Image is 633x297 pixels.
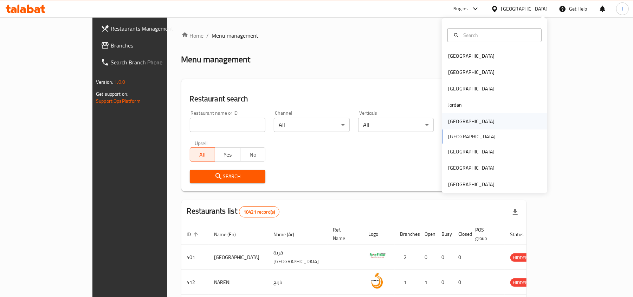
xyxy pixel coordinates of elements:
[274,230,304,239] span: Name (Ar)
[448,101,462,109] div: Jordan
[190,170,266,183] button: Search
[448,118,495,125] div: [GEOGRAPHIC_DATA]
[358,118,434,132] div: All
[111,58,193,67] span: Search Branch Phone
[190,147,215,162] button: All
[114,77,125,87] span: 1.0.0
[95,54,198,71] a: Search Branch Phone
[448,164,495,172] div: [GEOGRAPHIC_DATA]
[181,54,251,65] h2: Menu management
[510,279,531,287] span: HIDDEN
[419,245,436,270] td: 0
[239,206,279,217] div: Total records count
[95,20,198,37] a: Restaurants Management
[96,77,113,87] span: Version:
[95,37,198,54] a: Branches
[96,89,128,99] span: Get support on:
[209,270,268,295] td: NARENJ
[212,31,259,40] span: Menu management
[452,5,468,13] div: Plugins
[187,230,200,239] span: ID
[215,147,240,162] button: Yes
[333,226,355,242] span: Ref. Name
[111,24,193,33] span: Restaurants Management
[190,118,266,132] input: Search for restaurant name or ID..
[268,245,328,270] td: قرية [GEOGRAPHIC_DATA]
[395,270,419,295] td: 1
[268,270,328,295] td: نارنج
[510,278,531,287] div: HIDDEN
[96,96,141,106] a: Support.OpsPlatform
[207,31,209,40] li: /
[453,270,470,295] td: 0
[476,226,496,242] span: POS group
[187,206,280,217] h2: Restaurants list
[622,5,623,13] span: l
[448,52,495,60] div: [GEOGRAPHIC_DATA]
[510,254,531,262] span: HIDDEN
[395,245,419,270] td: 2
[448,68,495,76] div: [GEOGRAPHIC_DATA]
[436,245,453,270] td: 0
[214,230,245,239] span: Name (En)
[448,181,495,188] div: [GEOGRAPHIC_DATA]
[448,148,495,156] div: [GEOGRAPHIC_DATA]
[369,272,386,290] img: NARENJ
[419,223,436,245] th: Open
[274,118,350,132] div: All
[209,245,268,270] td: [GEOGRAPHIC_DATA]
[195,140,208,145] label: Upsell
[448,85,495,93] div: [GEOGRAPHIC_DATA]
[453,245,470,270] td: 0
[436,223,453,245] th: Busy
[195,172,260,181] span: Search
[419,270,436,295] td: 1
[243,150,263,160] span: No
[190,94,518,104] h2: Restaurant search
[240,147,266,162] button: No
[453,223,470,245] th: Closed
[510,253,531,262] div: HIDDEN
[460,31,537,39] input: Search
[436,270,453,295] td: 0
[507,203,524,220] div: Export file
[218,150,238,160] span: Yes
[181,31,527,40] nav: breadcrumb
[395,223,419,245] th: Branches
[369,247,386,265] img: Spicy Village
[193,150,213,160] span: All
[363,223,395,245] th: Logo
[111,41,193,50] span: Branches
[501,5,548,13] div: [GEOGRAPHIC_DATA]
[510,230,533,239] span: Status
[239,209,279,215] span: 10421 record(s)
